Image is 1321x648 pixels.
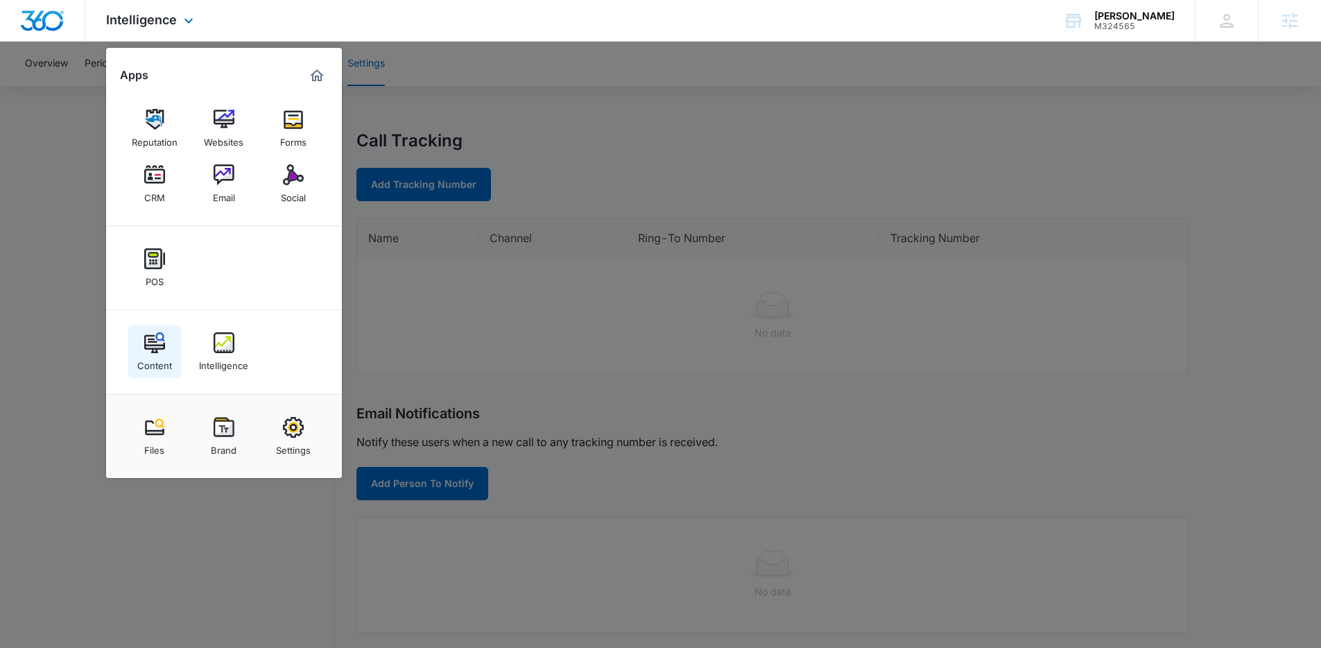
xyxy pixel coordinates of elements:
div: Websites [204,130,243,148]
div: account name [1094,10,1175,22]
span: Intelligence [106,12,177,27]
a: Email [198,157,250,210]
a: Files [128,410,181,463]
div: Brand [211,438,236,456]
div: CRM [144,185,165,203]
a: Marketing 360® Dashboard [306,65,328,87]
div: Intelligence [199,353,248,371]
div: Social [281,185,306,203]
h2: Apps [120,69,148,82]
div: Forms [280,130,306,148]
a: POS [128,241,181,294]
div: Content [137,353,172,371]
div: Email [213,185,235,203]
a: Settings [267,410,320,463]
a: CRM [128,157,181,210]
a: Social [267,157,320,210]
div: account id [1094,22,1175,31]
div: POS [146,269,164,287]
div: Settings [276,438,311,456]
a: Reputation [128,102,181,155]
div: Reputation [132,130,178,148]
a: Brand [198,410,250,463]
a: Forms [267,102,320,155]
div: Files [144,438,164,456]
a: Content [128,325,181,378]
a: Intelligence [198,325,250,378]
a: Websites [198,102,250,155]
